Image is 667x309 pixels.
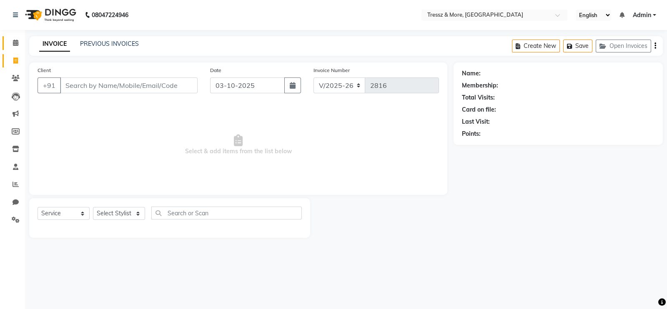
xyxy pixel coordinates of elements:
div: Points: [462,130,481,138]
button: Create New [512,40,560,52]
button: Save [563,40,592,52]
span: Select & add items from the list below [38,103,439,187]
a: PREVIOUS INVOICES [80,40,139,47]
label: Invoice Number [313,67,350,74]
span: Admin [633,11,651,20]
label: Date [210,67,221,74]
div: Card on file: [462,105,496,114]
div: Name: [462,69,481,78]
div: Last Visit: [462,117,490,126]
b: 08047224946 [92,3,128,27]
div: Total Visits: [462,93,495,102]
a: INVOICE [39,37,70,52]
img: logo [21,3,78,27]
button: +91 [38,77,61,93]
label: Client [38,67,51,74]
div: Membership: [462,81,498,90]
button: Open Invoices [596,40,651,52]
input: Search by Name/Mobile/Email/Code [60,77,198,93]
input: Search or Scan [151,207,302,219]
